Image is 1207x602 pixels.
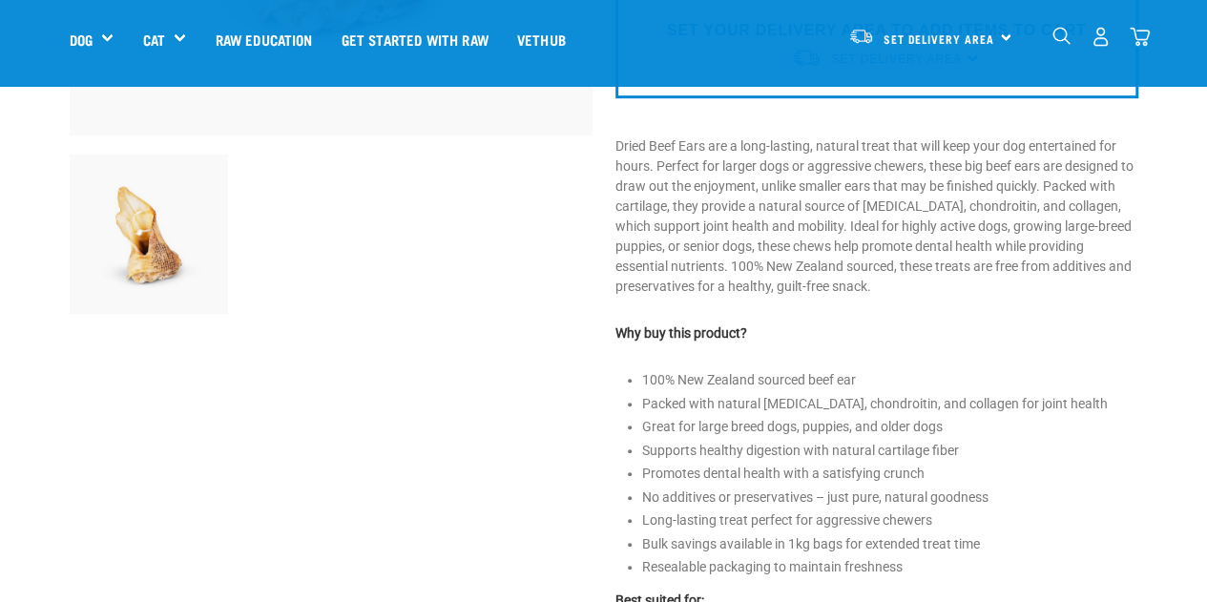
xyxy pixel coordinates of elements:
strong: Why buy this product? [615,325,747,341]
img: van-moving.png [848,28,874,45]
a: Dog [70,29,93,51]
img: home-icon@2x.png [1130,27,1150,47]
img: user.png [1091,27,1111,47]
li: Promotes dental health with a satisfying crunch [642,464,1138,484]
li: Great for large breed dogs, puppies, and older dogs [642,417,1138,437]
span: Set Delivery Area [884,35,994,42]
a: Raw Education [200,1,326,77]
a: Vethub [503,1,580,77]
li: Resealable packaging to maintain freshness [642,557,1138,577]
img: Beef ear [70,155,229,314]
li: Packed with natural [MEDICAL_DATA], chondroitin, and collagen for joint health [642,394,1138,414]
li: Supports healthy digestion with natural cartilage fiber [642,441,1138,461]
li: 100% New Zealand sourced beef ear [642,370,1138,390]
p: Dried Beef Ears are a long-lasting, natural treat that will keep your dog entertained for hours. ... [615,136,1138,297]
img: home-icon-1@2x.png [1052,27,1071,45]
a: Cat [142,29,164,51]
li: Bulk savings available in 1kg bags for extended treat time [642,534,1138,554]
li: No additives or preservatives – just pure, natural goodness [642,488,1138,508]
li: Long-lasting treat perfect for aggressive chewers [642,510,1138,530]
a: Get started with Raw [327,1,503,77]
